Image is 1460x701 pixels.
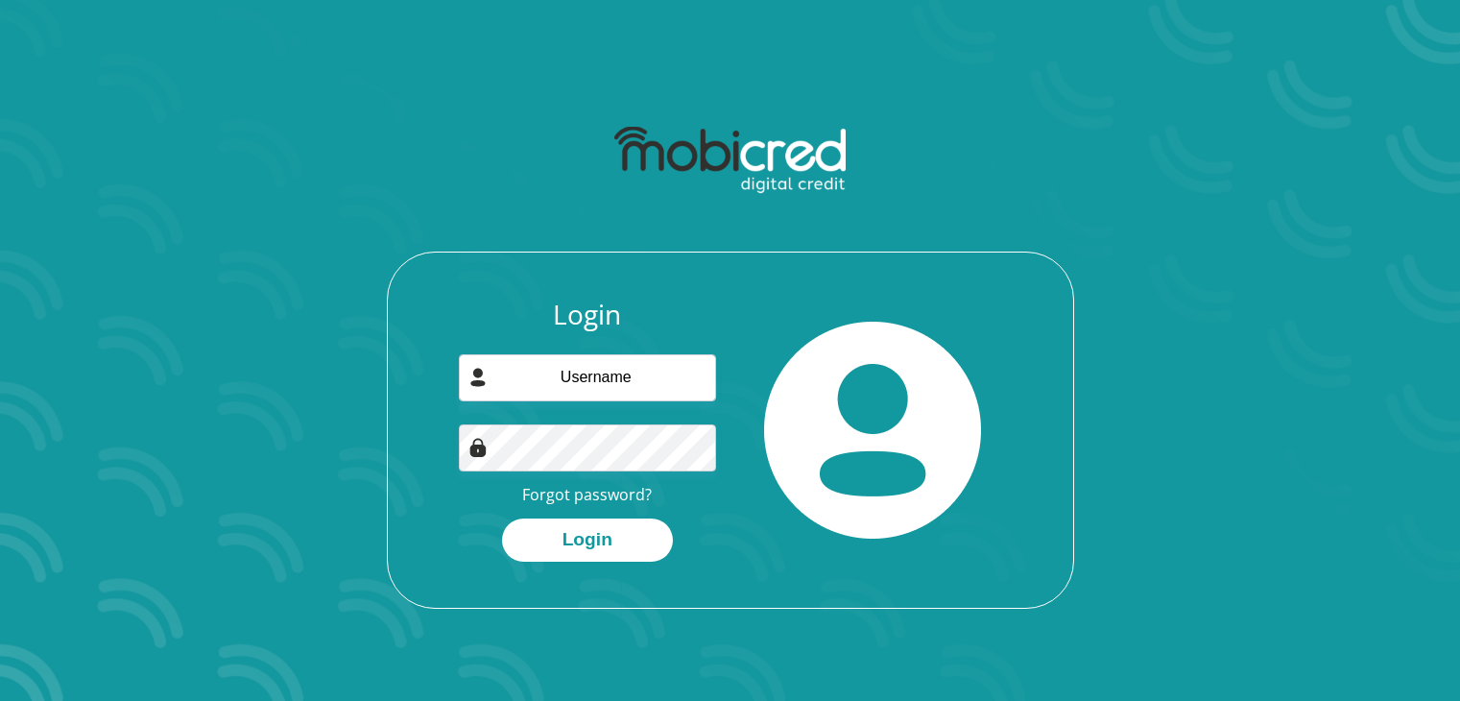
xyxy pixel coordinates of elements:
[502,519,673,562] button: Login
[468,368,488,387] img: user-icon image
[459,354,716,401] input: Username
[614,127,846,194] img: mobicred logo
[459,299,716,331] h3: Login
[468,438,488,457] img: Image
[522,484,652,505] a: Forgot password?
